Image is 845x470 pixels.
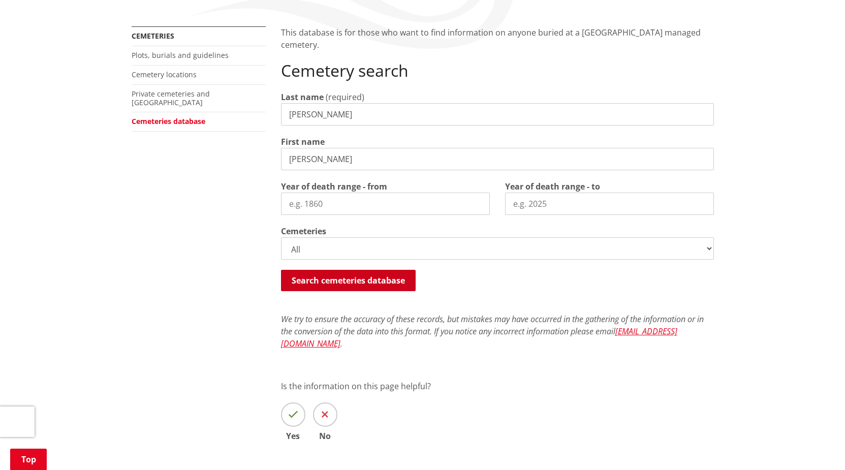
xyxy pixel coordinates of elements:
a: [EMAIL_ADDRESS][DOMAIN_NAME] [281,326,677,349]
a: Cemetery locations [132,70,197,79]
button: Search cemeteries database [281,270,416,291]
h2: Cemetery search [281,61,714,80]
span: No [313,432,337,440]
label: Cemeteries [281,225,326,237]
label: First name [281,136,325,148]
label: Year of death range - from [281,180,387,193]
span: Yes [281,432,305,440]
input: e.g. 2025 [505,193,714,215]
input: e.g. Smith [281,103,714,126]
a: Private cemeteries and [GEOGRAPHIC_DATA] [132,89,210,107]
span: (required) [326,91,364,103]
a: Top [10,449,47,470]
a: Cemeteries database [132,116,205,126]
iframe: Messenger Launcher [798,427,835,464]
p: This database is for those who want to find information on anyone buried at a [GEOGRAPHIC_DATA] m... [281,26,714,51]
label: Last name [281,91,324,103]
label: Year of death range - to [505,180,600,193]
p: Is the information on this page helpful? [281,380,714,392]
a: Cemeteries [132,31,174,41]
em: We try to ensure the accuracy of these records, but mistakes may have occurred in the gathering o... [281,314,704,349]
input: e.g. 1860 [281,193,490,215]
input: e.g. John [281,148,714,170]
a: Plots, burials and guidelines [132,50,229,60]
